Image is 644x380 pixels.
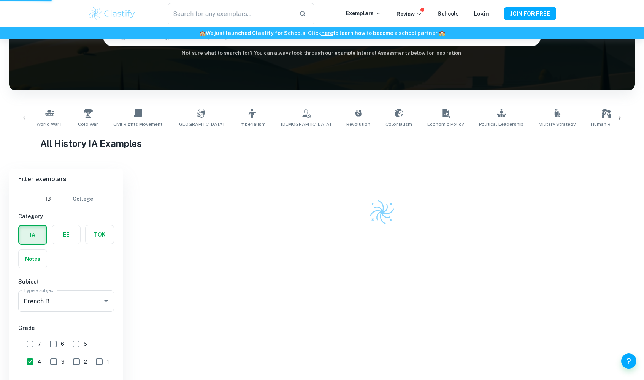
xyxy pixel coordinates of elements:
[18,212,114,221] h6: Category
[240,121,266,128] span: Imperialism
[591,121,622,128] span: Human Rights
[178,121,224,128] span: [GEOGRAPHIC_DATA]
[479,121,523,128] span: Political Leadership
[61,340,64,348] span: 6
[369,199,395,225] img: Clastify logo
[38,340,41,348] span: 7
[39,190,93,208] div: Filter type choice
[346,121,370,128] span: Revolution
[18,278,114,286] h6: Subject
[385,121,412,128] span: Colonialism
[19,226,46,244] button: IA
[107,358,109,366] span: 1
[52,225,80,244] button: EE
[19,250,47,268] button: Notes
[24,287,55,293] label: Type a subject
[86,225,114,244] button: TOK
[621,353,636,369] button: Help and Feedback
[39,190,57,208] button: IB
[38,358,41,366] span: 4
[78,121,98,128] span: Cold War
[346,9,381,17] p: Exemplars
[168,3,293,24] input: Search for any exemplars...
[18,324,114,332] h6: Grade
[427,121,464,128] span: Economic Policy
[101,296,111,306] button: Open
[88,6,136,21] img: Clastify logo
[9,49,635,57] h6: Not sure what to search for? You can always look through our example Internal Assessments below f...
[113,121,162,128] span: Civil Rights Movement
[474,11,489,17] a: Login
[281,121,331,128] span: [DEMOGRAPHIC_DATA]
[36,121,63,128] span: World War II
[61,358,65,366] span: 3
[439,30,445,36] span: 🏫
[321,30,333,36] a: here
[397,10,422,18] p: Review
[2,29,642,37] h6: We just launched Clastify for Schools. Click to learn how to become a school partner.
[84,358,87,366] span: 2
[84,340,87,348] span: 5
[504,7,556,20] button: JOIN FOR FREE
[9,169,123,190] h6: Filter exemplars
[73,190,93,208] button: College
[199,30,206,36] span: 🏫
[539,121,576,128] span: Military Strategy
[40,137,603,150] h1: All History IA Examples
[438,11,459,17] a: Schools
